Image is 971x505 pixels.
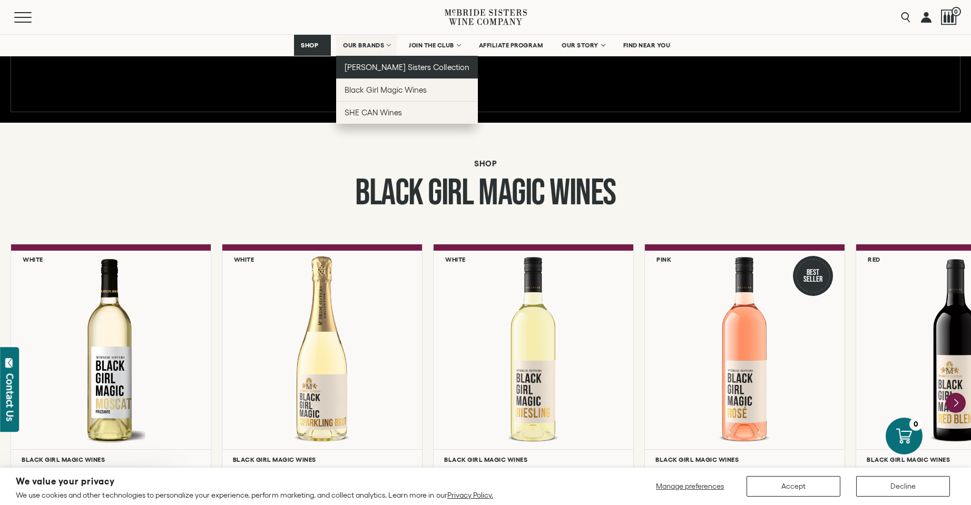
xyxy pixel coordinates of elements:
h6: Black Girl Magic Wines [655,456,834,463]
button: Manage preferences [650,476,731,497]
span: OUR STORY [562,42,599,49]
h6: White [23,256,43,263]
span: Wines [550,171,616,215]
span: Black Girl Magic Wines [345,85,427,94]
h6: Black Girl Magic Wines [233,456,411,463]
span: AFFILIATE PROGRAM [479,42,543,49]
a: Privacy Policy. [447,491,493,499]
span: Magic [478,171,545,215]
a: SHOP [294,35,331,56]
a: FIND NEAR YOU [616,35,678,56]
button: Mobile Menu Trigger [14,12,52,23]
a: JOIN THE CLUB [402,35,467,56]
span: 0 [952,7,961,16]
a: Black Girl Magic Wines [336,78,478,101]
span: Manage preferences [656,482,724,490]
span: Girl [428,171,473,215]
span: [PERSON_NAME] Sisters Collection [345,63,469,72]
h6: Black Girl Magic Wines [22,456,200,463]
button: Accept [747,476,840,497]
h2: We value your privacy [16,477,493,486]
span: Black [355,171,423,215]
a: OUR BRANDS [336,35,397,56]
h6: White [445,256,466,263]
span: SHOP [301,42,319,49]
h6: Red [868,256,880,263]
h6: Pink [656,256,671,263]
button: Next [946,393,966,413]
h6: White [234,256,254,263]
h6: Black Girl Magic Wines [444,456,623,463]
span: JOIN THE CLUB [409,42,454,49]
a: [PERSON_NAME] Sisters Collection [336,56,478,78]
span: FIND NEAR YOU [623,42,671,49]
a: SHE CAN Wines [336,101,478,124]
button: Decline [856,476,950,497]
span: SHE CAN Wines [345,108,402,117]
div: 0 [909,418,923,431]
span: OUR BRANDS [343,42,384,49]
a: OUR STORY [555,35,611,56]
div: Contact Us [5,373,15,421]
p: We use cookies and other technologies to personalize your experience, perform marketing, and coll... [16,490,493,500]
a: AFFILIATE PROGRAM [472,35,550,56]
